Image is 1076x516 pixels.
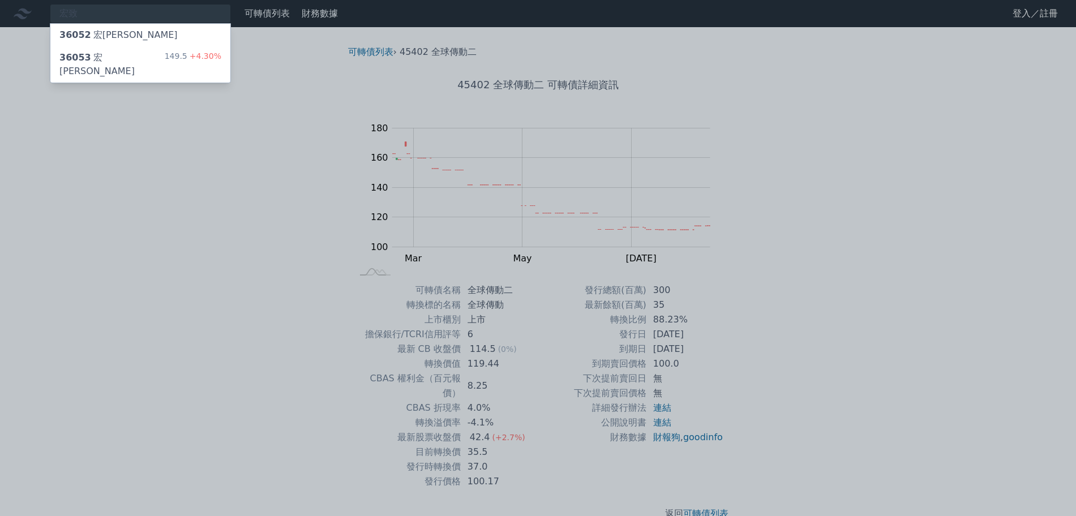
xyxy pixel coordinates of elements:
div: 宏[PERSON_NAME] [59,28,178,42]
a: 36052宏[PERSON_NAME] [50,24,230,46]
div: 宏[PERSON_NAME] [59,51,165,78]
span: +4.30% [187,51,221,61]
div: 149.5 [165,51,221,78]
a: 36053宏[PERSON_NAME] 149.5+4.30% [50,46,230,83]
span: 36053 [59,52,91,63]
span: 36052 [59,29,91,40]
